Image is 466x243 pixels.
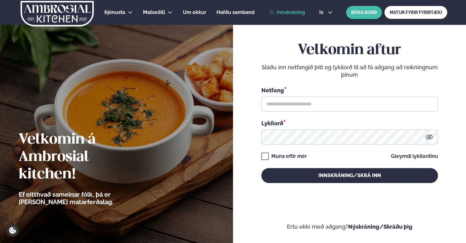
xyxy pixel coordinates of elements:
[319,10,325,15] span: is
[216,9,254,16] a: Hafðu samband
[104,9,125,15] span: Þjónusta
[216,9,254,15] span: Hafðu samband
[261,168,438,183] button: Innskráning/Skrá inn
[261,42,438,59] h2: Velkomin aftur
[384,6,447,19] a: MATUR FYRIR FYRIRTÆKI
[183,9,206,16] a: Um okkur
[183,9,206,15] span: Um okkur
[6,224,19,237] a: Cookie settings
[346,6,382,19] button: BÓKA BORÐ
[19,191,148,206] p: Ef eitthvað sameinar fólk, þá er [PERSON_NAME] matarferðalag.
[143,9,165,15] span: Matseðill
[261,86,438,94] div: Netfang
[19,131,148,183] h2: Velkomin á Ambrosial kitchen!
[104,9,125,16] a: Þjónusta
[348,223,412,230] a: Nýskráning/Skráðu þig
[391,154,438,159] a: Gleymdi lykilorðinu
[269,10,305,15] a: Innskráning
[261,64,438,79] p: Sláðu inn netfangið þitt og lykilorð til að fá aðgang að reikningnum þínum
[252,223,447,231] p: Ertu ekki með aðgang?
[261,119,438,127] div: Lykilorð
[143,9,165,16] a: Matseðill
[314,10,338,15] button: is
[20,1,94,26] img: logo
